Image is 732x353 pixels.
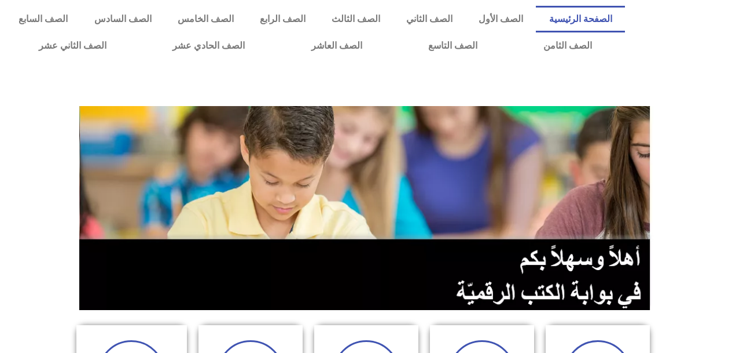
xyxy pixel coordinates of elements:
a: الصف السابع [6,6,81,32]
a: الصف الثاني عشر [6,32,139,59]
a: الصف الحادي عشر [139,32,278,59]
a: الصف الأول [465,6,536,32]
a: الصف الرابع [247,6,318,32]
a: الصف التاسع [395,32,510,59]
a: الصف الثالث [318,6,393,32]
a: الصف السادس [81,6,164,32]
a: الصف العاشر [278,32,395,59]
a: الصف الخامس [164,6,247,32]
a: الصف الثاني [393,6,465,32]
a: الصفحة الرئيسية [536,6,625,32]
a: الصف الثامن [510,32,625,59]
